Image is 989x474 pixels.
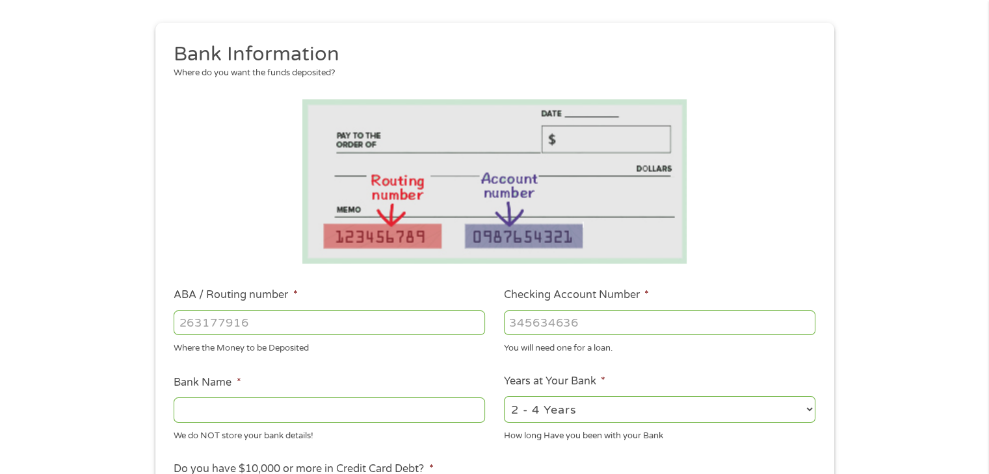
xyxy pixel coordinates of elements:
[174,67,806,80] div: Where do you want the funds deposited?
[504,338,815,355] div: You will need one for a loan.
[504,375,605,388] label: Years at Your Bank
[302,99,687,264] img: Routing number location
[174,338,485,355] div: Where the Money to be Deposited
[174,425,485,442] div: We do NOT store your bank details!
[174,42,806,68] h2: Bank Information
[504,288,649,302] label: Checking Account Number
[504,425,815,442] div: How long Have you been with your Bank
[174,310,485,335] input: 263177916
[504,310,815,335] input: 345634636
[174,376,241,390] label: Bank Name
[174,288,297,302] label: ABA / Routing number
